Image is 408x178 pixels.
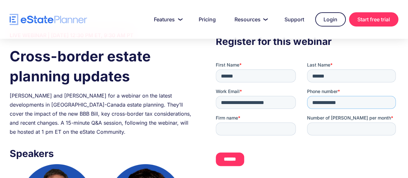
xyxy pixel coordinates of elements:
a: Start free trial [349,12,398,26]
a: Support [277,13,312,26]
a: Features [146,13,188,26]
a: home [10,14,87,25]
h1: Cross-border estate planning updates [10,46,192,86]
a: Login [315,12,346,26]
iframe: Form 0 [216,62,398,171]
div: [PERSON_NAME] and [PERSON_NAME] for a webinar on the latest developments in [GEOGRAPHIC_DATA]-Can... [10,91,192,136]
h3: Register for this webinar [216,34,398,49]
a: Pricing [191,13,224,26]
a: Resources [227,13,274,26]
h3: Speakers [10,146,192,161]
